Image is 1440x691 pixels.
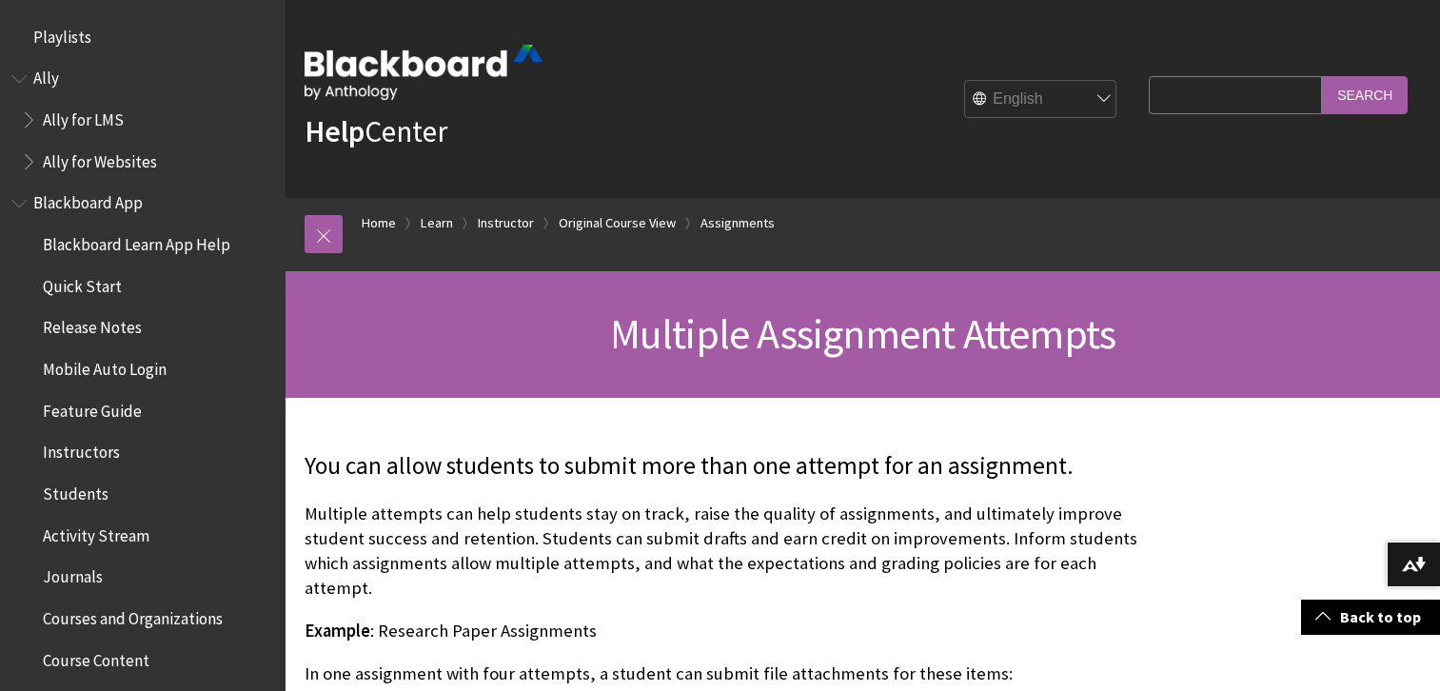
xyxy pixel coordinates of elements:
span: Instructors [43,437,120,463]
nav: Book outline for Playlists [11,21,274,53]
span: Example [305,620,370,642]
span: Quick Start [43,270,122,296]
span: Blackboard App [33,188,143,213]
span: Ally for Websites [43,146,157,171]
a: Home [362,211,396,235]
span: Feature Guide [43,395,142,421]
span: Release Notes [43,312,142,338]
span: Ally for LMS [43,104,124,129]
span: Course Content [43,644,149,670]
strong: Help [305,112,365,150]
a: HelpCenter [305,112,447,150]
span: Activity Stream [43,520,149,545]
input: Search [1322,76,1408,113]
span: Courses and Organizations [43,602,223,628]
a: Assignments [700,211,775,235]
span: Students [43,478,108,503]
a: Instructor [478,211,534,235]
span: Journals [43,562,103,587]
p: : Research Paper Assignments [305,619,1139,643]
p: In one assignment with four attempts, a student can submit file attachments for these items: [305,661,1139,686]
a: Learn [421,211,453,235]
span: Multiple Assignment Attempts [610,307,1116,360]
span: Playlists [33,21,91,47]
a: Back to top [1301,600,1440,635]
nav: Book outline for Anthology Ally Help [11,63,274,178]
select: Site Language Selector [965,81,1117,119]
span: Mobile Auto Login [43,353,167,379]
p: Multiple attempts can help students stay on track, raise the quality of assignments, and ultimate... [305,502,1139,602]
a: Original Course View [559,211,676,235]
img: Blackboard by Anthology [305,45,542,100]
span: Blackboard Learn App Help [43,228,230,254]
p: You can allow students to submit more than one attempt for an assignment. [305,449,1139,484]
span: Ally [33,63,59,89]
